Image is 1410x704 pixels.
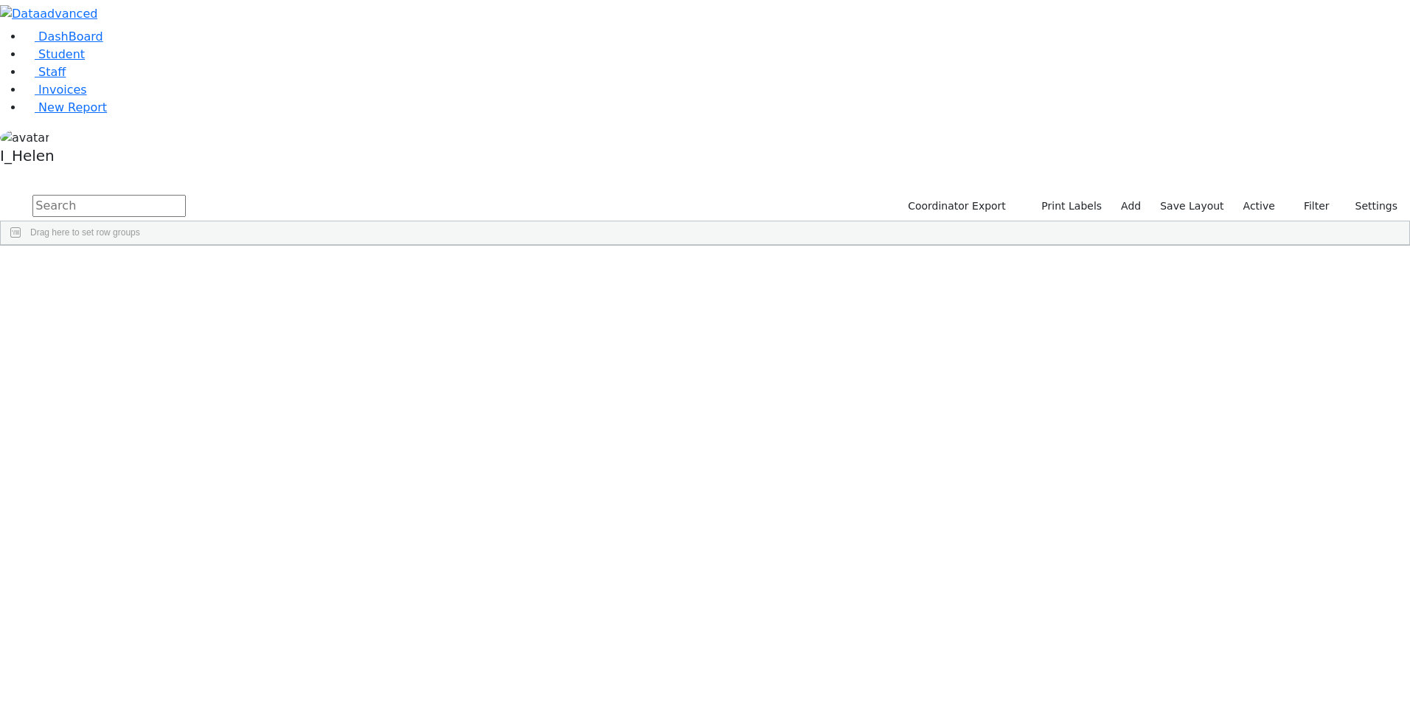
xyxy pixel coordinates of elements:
[1114,195,1147,218] a: Add
[38,47,85,61] span: Student
[1237,195,1282,218] label: Active
[1285,195,1336,218] button: Filter
[30,227,140,238] span: Drag here to set row groups
[38,30,103,44] span: DashBoard
[24,30,103,44] a: DashBoard
[38,65,66,79] span: Staff
[24,100,107,114] a: New Report
[38,100,107,114] span: New Report
[24,65,66,79] a: Staff
[38,83,87,97] span: Invoices
[24,83,87,97] a: Invoices
[24,47,85,61] a: Student
[1153,195,1230,218] button: Save Layout
[898,195,1013,218] button: Coordinator Export
[1024,195,1108,218] button: Print Labels
[32,195,186,217] input: Search
[1336,195,1404,218] button: Settings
